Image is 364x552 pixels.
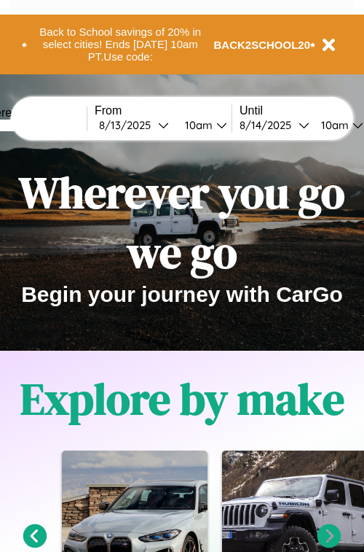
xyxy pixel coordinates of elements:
button: Back to School savings of 20% in select cities! Ends [DATE] 10am PT.Use code: [27,22,214,67]
h1: Explore by make [20,369,344,429]
button: 8/13/2025 [95,117,173,133]
div: 10am [314,118,352,132]
div: 8 / 13 / 2025 [99,118,158,132]
div: 10am [178,118,216,132]
label: From [95,104,232,117]
b: BACK2SCHOOL20 [214,39,311,51]
button: 10am [173,117,232,133]
div: 8 / 14 / 2025 [240,118,298,132]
